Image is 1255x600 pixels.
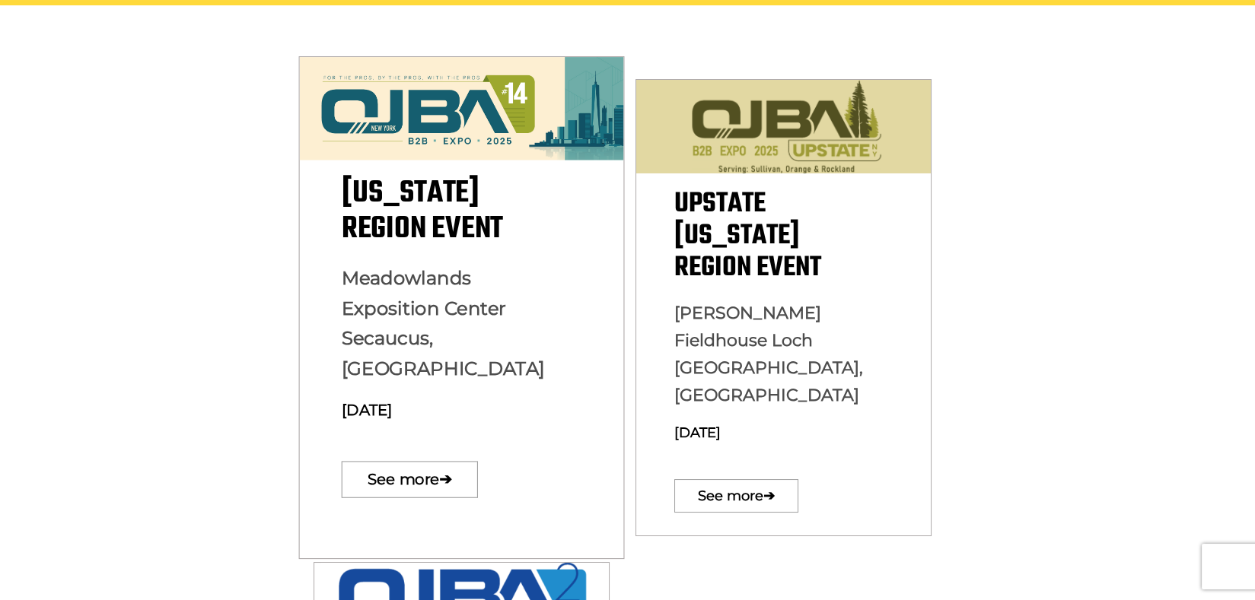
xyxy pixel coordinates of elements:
span: [DATE] [341,401,392,419]
span: Upstate [US_STATE] Region Event [674,183,821,290]
a: See more➔ [674,479,798,513]
span: [PERSON_NAME] Fieldhouse Loch [GEOGRAPHIC_DATA], [GEOGRAPHIC_DATA] [674,303,863,405]
span: [US_STATE] Region Event [341,170,502,252]
span: ➔ [439,453,452,506]
a: See more➔ [341,461,477,497]
span: Meadowlands Exposition Center Secaucus, [GEOGRAPHIC_DATA] [341,267,544,380]
span: ➔ [763,472,775,520]
span: [DATE] [674,424,721,441]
